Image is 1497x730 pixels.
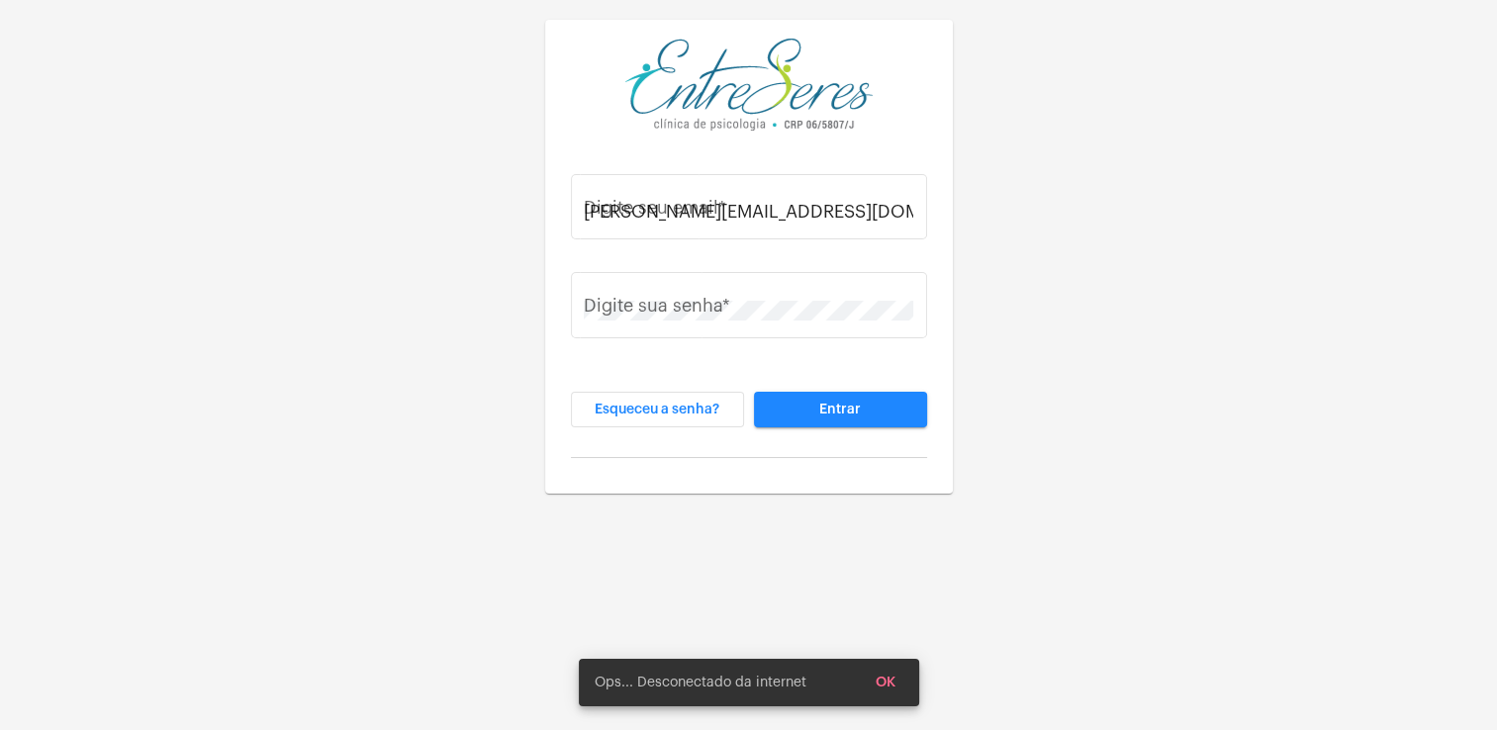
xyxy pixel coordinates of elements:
span: OK [876,676,895,689]
span: Esqueceu a senha? [595,403,719,416]
button: OK [860,665,911,700]
button: Entrar [754,392,927,427]
span: Entrar [819,403,861,416]
img: aa27006a-a7e4-c883-abf8-315c10fe6841.png [625,36,873,134]
input: Digite seu email [584,202,913,222]
span: Ops... Desconectado da internet [595,673,806,692]
button: Esqueceu a senha? [571,392,744,427]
